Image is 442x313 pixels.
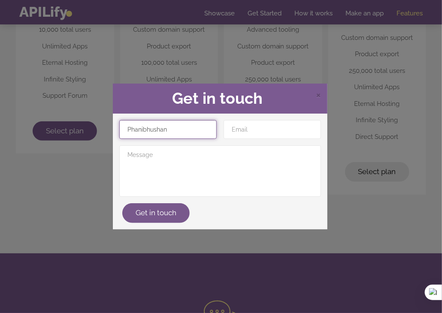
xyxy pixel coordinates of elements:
input: Name [119,120,217,139]
span: × [316,88,321,101]
input: Email [224,120,321,139]
span: Close [316,89,321,100]
button: Get in touch [122,203,190,223]
h2: Get in touch [119,90,321,107]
